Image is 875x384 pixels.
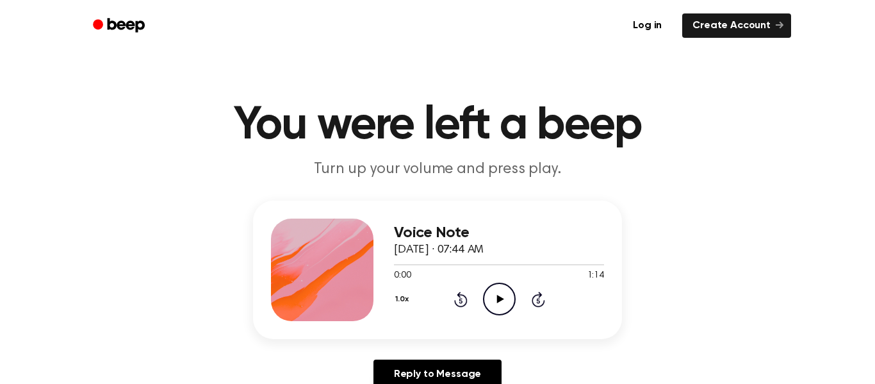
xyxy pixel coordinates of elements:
p: Turn up your volume and press play. [192,159,683,180]
a: Beep [84,13,156,38]
a: Create Account [682,13,791,38]
button: 1.0x [394,288,413,310]
h3: Voice Note [394,224,604,242]
span: [DATE] · 07:44 AM [394,244,484,256]
a: Log in [620,11,675,40]
span: 1:14 [587,269,604,283]
span: 0:00 [394,269,411,283]
h1: You were left a beep [110,103,765,149]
